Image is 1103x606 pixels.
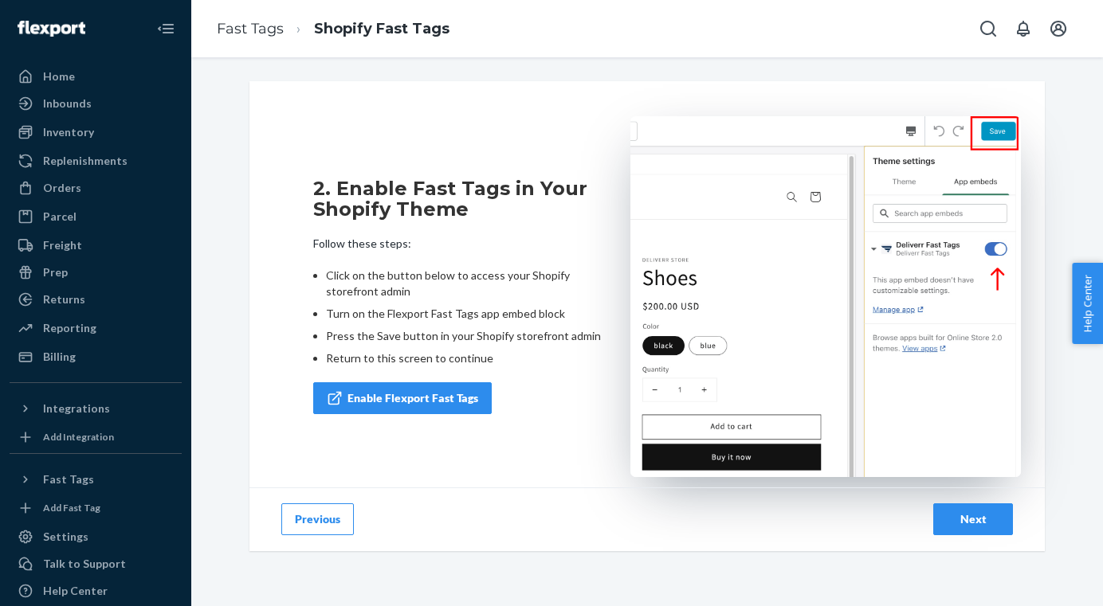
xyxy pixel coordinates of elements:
div: Settings [43,529,88,545]
button: Next [933,503,1013,535]
a: Add Fast Tag [10,498,182,518]
a: Home [10,64,182,89]
div: Orders [43,180,81,196]
button: Integrations [10,396,182,421]
div: Inventory [43,124,94,140]
button: Open Search Box [972,13,1004,45]
img: Enable Fast Tags in Shopify [630,116,1021,477]
button: Talk to Support [10,551,182,577]
a: Replenishments [10,148,182,174]
div: Prep [43,264,68,280]
div: Add Integration [43,430,114,444]
li: Click on the button below to access your Shopify storefront admin [326,268,606,299]
a: Help Center [10,578,182,604]
div: Add Fast Tag [43,501,100,514]
div: Parcel [43,209,77,225]
div: Home [43,68,75,84]
h5: 2. Enable Fast Tags in Your Shopify Theme [313,178,606,221]
div: Returns [43,291,85,307]
a: Shopify Fast Tags [314,20,449,37]
button: Previous [281,503,354,535]
button: Close Navigation [150,13,182,45]
a: Add Integration [10,428,182,447]
div: Freight [43,237,82,253]
a: Freight [10,233,182,258]
div: Help Center [43,583,108,599]
div: Inbounds [43,96,92,111]
div: Fast Tags [43,471,94,487]
button: Fast Tags [10,467,182,492]
a: Inventory [10,119,182,145]
div: Next [947,511,999,527]
a: Returns [10,287,182,312]
a: Orders [10,175,182,201]
a: Settings [10,524,182,549]
div: Talk to Support [43,556,126,572]
div: Integrations [43,401,110,416]
li: Return to this screen to continue [326,350,606,366]
button: Open account menu [1042,13,1074,45]
a: Enable Flexport Fast Tags [313,382,492,414]
a: Billing [10,344,182,369]
ol: breadcrumbs [204,6,462,53]
img: Flexport logo [18,21,85,37]
a: Prep [10,260,182,285]
div: Replenishments [43,153,128,169]
a: Reporting [10,315,182,341]
a: Inbounds [10,91,182,116]
button: Open notifications [1007,13,1039,45]
a: Fast Tags [217,20,284,37]
p: Follow these steps: [313,236,606,252]
a: Parcel [10,204,182,229]
li: Turn on the Flexport Fast Tags app embed block [326,306,606,322]
div: Billing [43,349,76,365]
button: Help Center [1072,263,1103,344]
li: Press the Save button in your Shopify storefront admin [326,328,606,344]
div: Reporting [43,320,96,336]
